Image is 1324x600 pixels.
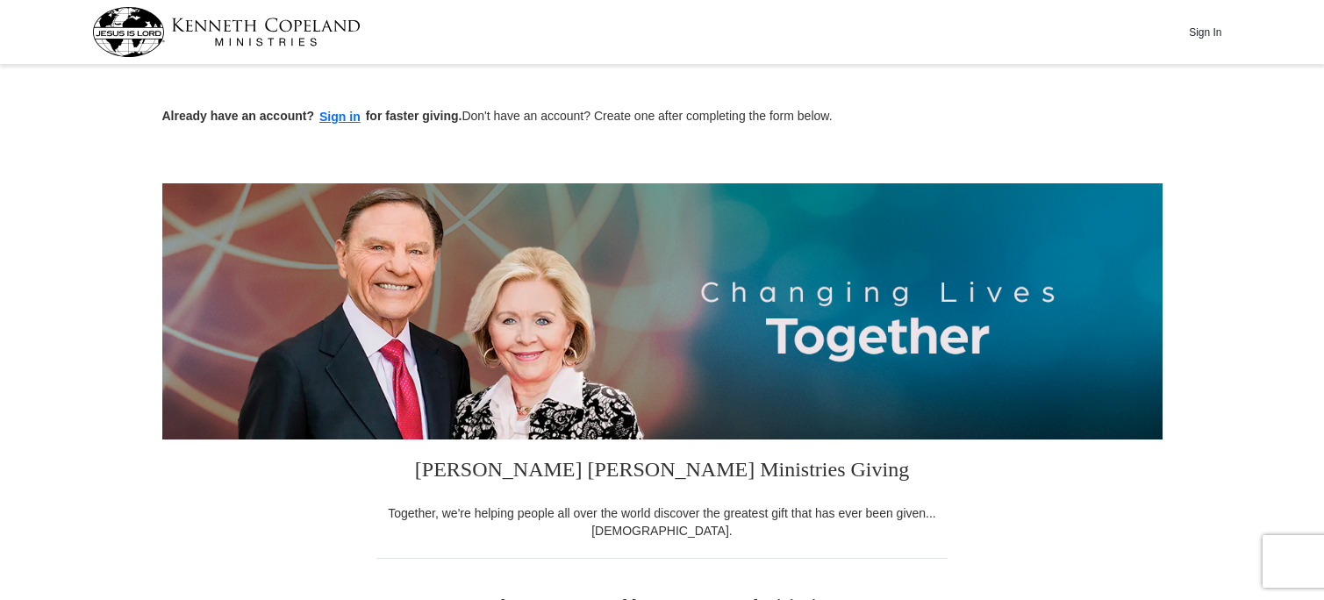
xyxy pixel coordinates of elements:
[377,439,948,504] h3: [PERSON_NAME] [PERSON_NAME] Ministries Giving
[314,107,366,127] button: Sign in
[92,7,361,57] img: kcm-header-logo.svg
[377,504,948,539] div: Together, we're helping people all over the world discover the greatest gift that has ever been g...
[162,107,1163,127] p: Don't have an account? Create one after completing the form below.
[1179,18,1232,46] button: Sign In
[162,109,462,123] strong: Already have an account? for faster giving.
